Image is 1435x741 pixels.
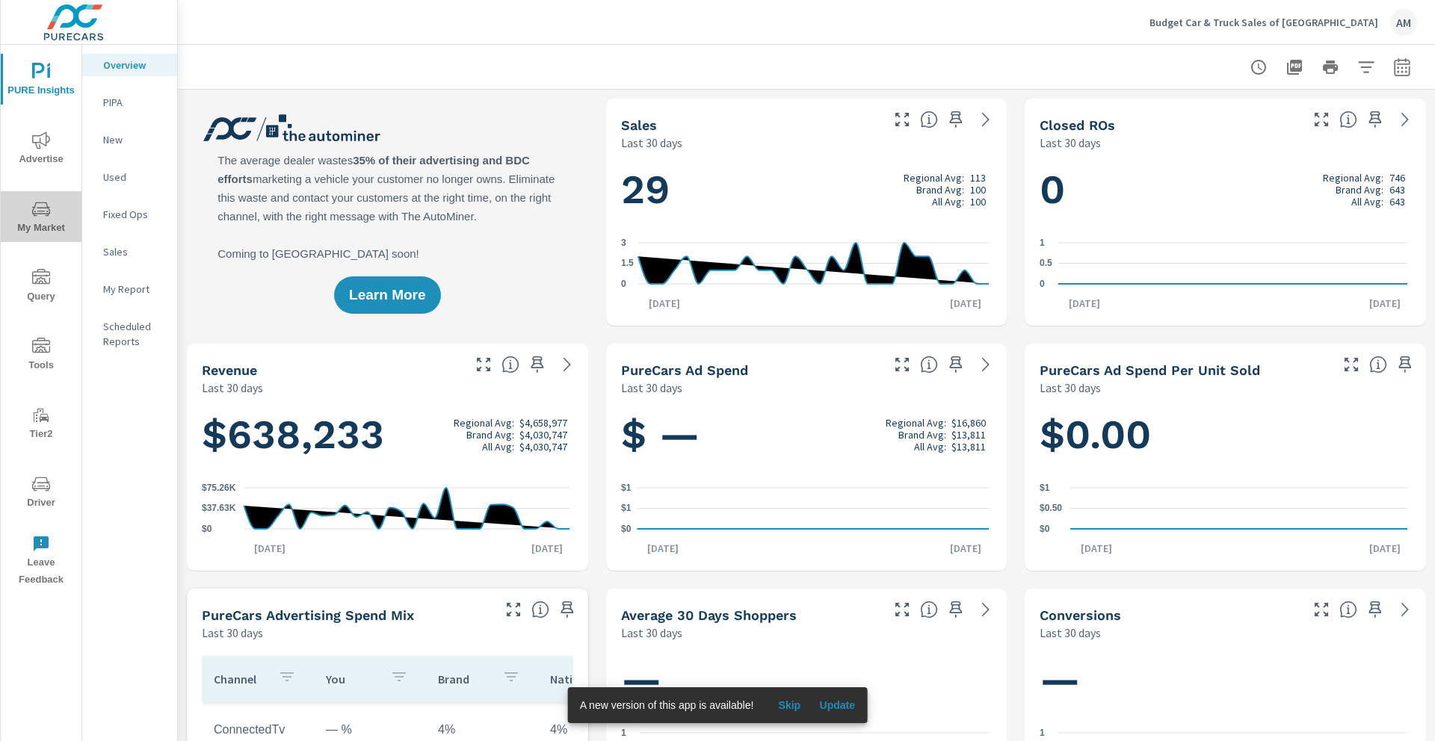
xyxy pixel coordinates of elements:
p: Last 30 days [1040,624,1101,642]
h1: $0.00 [1040,409,1411,460]
p: All Avg: [914,441,946,453]
p: Fixed Ops [103,207,165,222]
p: Brand Avg: [916,184,964,196]
h1: $638,233 [202,409,573,460]
p: Last 30 days [621,379,682,397]
p: $16,860 [951,417,986,429]
p: $13,811 [951,429,986,441]
text: $75.26K [202,483,236,493]
p: $4,030,747 [519,441,567,453]
button: Make Fullscreen [502,598,525,621]
a: See more details in report [974,353,998,376]
div: Used [82,166,177,188]
button: Select Date Range [1387,52,1417,82]
button: "Export Report to PDF" [1280,52,1309,82]
a: See more details in report [1393,108,1417,131]
div: New [82,128,177,151]
text: 1 [1040,728,1045,738]
p: Last 30 days [621,134,682,152]
button: Make Fullscreen [1339,353,1363,376]
span: Save this to your personalized report [944,353,968,376]
h1: $ — [621,409,993,460]
span: Save this to your personalized report [1363,108,1387,131]
p: [DATE] [1359,541,1411,556]
text: $37.63K [202,503,236,514]
span: Advertise [5,131,77,168]
button: Make Fullscreen [890,108,914,131]
h5: PureCars Ad Spend Per Unit Sold [1040,362,1260,378]
span: Save this to your personalized report [944,598,968,621]
p: Last 30 days [202,624,263,642]
text: $1 [621,483,632,493]
p: You [326,672,378,686]
p: 643 [1389,184,1405,196]
h1: — [621,654,993,705]
h5: PureCars Advertising Spend Mix [202,607,414,623]
span: Tools [5,338,77,374]
text: 1.5 [621,258,634,269]
span: Query [5,269,77,306]
div: AM [1390,9,1417,36]
p: $13,811 [951,441,986,453]
span: The number of dealer-specified goals completed by a visitor. [Source: This data is provided by th... [1339,601,1357,618]
p: My Report [103,282,165,297]
p: Regional Avg: [1323,172,1383,184]
p: All Avg: [482,441,514,453]
p: 746 [1389,172,1405,184]
text: 1 [1040,238,1045,248]
p: Sales [103,244,165,259]
p: Overview [103,58,165,72]
span: Tier2 [5,406,77,443]
span: Update [819,698,855,712]
p: [DATE] [939,296,992,311]
p: Brand Avg: [1336,184,1383,196]
p: Regional Avg: [904,172,964,184]
p: Brand Avg: [466,429,514,441]
p: Last 30 days [1040,134,1101,152]
span: This table looks at how you compare to the amount of budget you spend per channel as opposed to y... [531,601,549,618]
a: See more details in report [974,598,998,621]
h5: PureCars Ad Spend [621,362,748,378]
h5: Closed ROs [1040,117,1115,133]
text: $1 [621,503,632,514]
h1: 0 [1040,164,1411,215]
p: Regional Avg: [886,417,946,429]
p: [DATE] [637,541,689,556]
button: Print Report [1315,52,1345,82]
p: Regional Avg: [454,417,514,429]
span: Save this to your personalized report [1363,598,1387,621]
p: Budget Car & Truck Sales of [GEOGRAPHIC_DATA] [1149,16,1378,29]
p: [DATE] [244,541,296,556]
button: Make Fullscreen [890,598,914,621]
span: Average cost of advertising per each vehicle sold at the dealer over the selected date range. The... [1369,356,1387,373]
h1: 29 [621,164,993,215]
text: $0 [202,524,212,534]
text: 0.5 [1040,258,1052,269]
text: 0 [1040,279,1045,289]
a: See more details in report [974,108,998,131]
p: PIPA [103,95,165,110]
a: See more details in report [1393,598,1417,621]
span: Save this to your personalized report [1393,353,1417,376]
p: Scheduled Reports [103,319,165,349]
p: [DATE] [638,296,691,311]
p: All Avg: [1351,196,1383,208]
p: [DATE] [521,541,573,556]
h5: Average 30 Days Shoppers [621,607,797,623]
span: Total cost of media for all PureCars channels for the selected dealership group over the selected... [920,356,938,373]
p: National [550,672,602,686]
p: $4,030,747 [519,429,567,441]
p: 100 [970,184,986,196]
h5: Conversions [1040,607,1121,623]
p: $4,658,977 [519,417,567,429]
span: Number of vehicles sold by the dealership over the selected date range. [Source: This data is sou... [920,111,938,128]
h5: Revenue [202,362,257,378]
span: Save this to your personalized report [525,353,549,376]
p: Channel [214,672,266,686]
button: Make Fullscreen [890,353,914,376]
div: Sales [82,241,177,263]
text: 1 [621,728,626,738]
span: Leave Feedback [5,535,77,589]
p: New [103,132,165,147]
div: nav menu [1,45,81,595]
